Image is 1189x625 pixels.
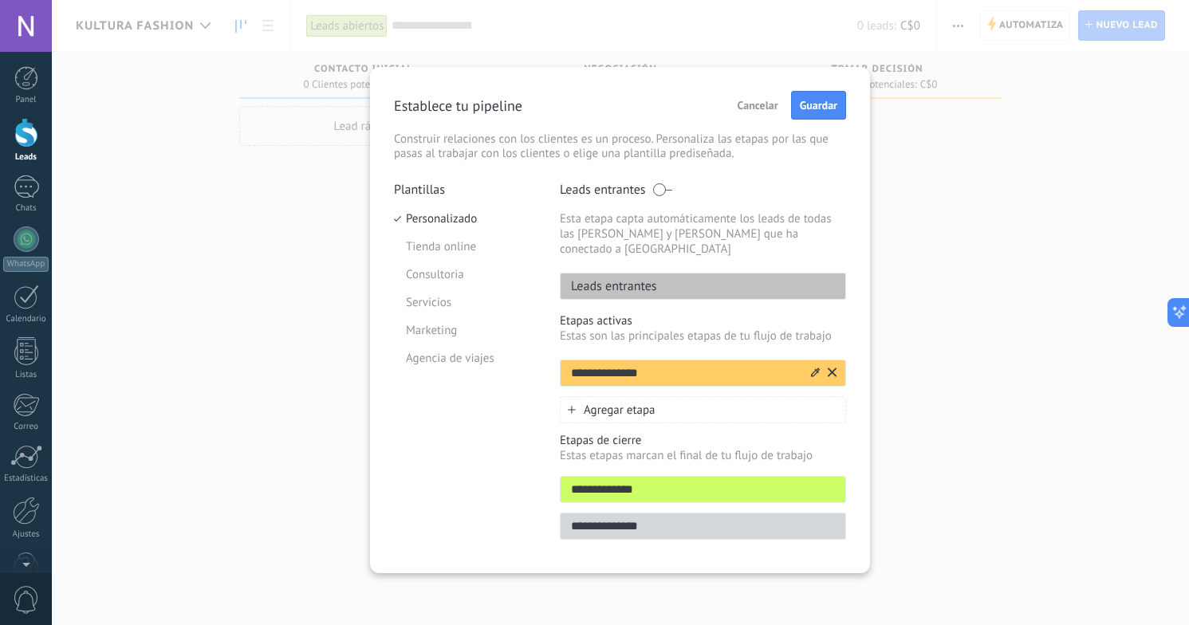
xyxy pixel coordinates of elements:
p: Plantillas [394,182,536,198]
p: Etapas activas [560,313,846,328]
div: Ajustes [3,529,49,540]
p: Establece tu pipeline [394,96,522,115]
div: Chats [3,203,49,214]
div: Correo [3,422,49,432]
span: Guardar [800,100,837,111]
p: Construir relaciones con los clientes es un proceso. Personaliza las etapas por las que pasas al ... [394,132,846,161]
li: Marketing [394,316,536,344]
li: Tienda online [394,233,536,261]
li: Personalizado [394,205,536,233]
div: WhatsApp [3,257,49,272]
li: Consultoria [394,261,536,289]
button: Guardar [791,91,846,120]
li: Servicios [394,289,536,316]
div: Estadísticas [3,474,49,484]
p: Esta etapa capta automáticamente los leads de todas las [PERSON_NAME] y [PERSON_NAME] que ha cone... [560,211,846,257]
span: Agregar etapa [584,403,656,418]
p: Etapas de cierre [560,433,846,448]
p: Estas son las principales etapas de tu flujo de trabajo [560,328,846,344]
li: Agencia de viajes [394,344,536,372]
span: Cancelar [738,100,778,111]
div: Calendario [3,314,49,324]
div: Listas [3,370,49,380]
button: Cancelar [730,93,785,117]
div: Panel [3,95,49,105]
div: Leads [3,152,49,163]
p: Leads entrantes [560,182,646,198]
p: Estas etapas marcan el final de tu flujo de trabajo [560,448,846,463]
p: Leads entrantes [561,278,657,294]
